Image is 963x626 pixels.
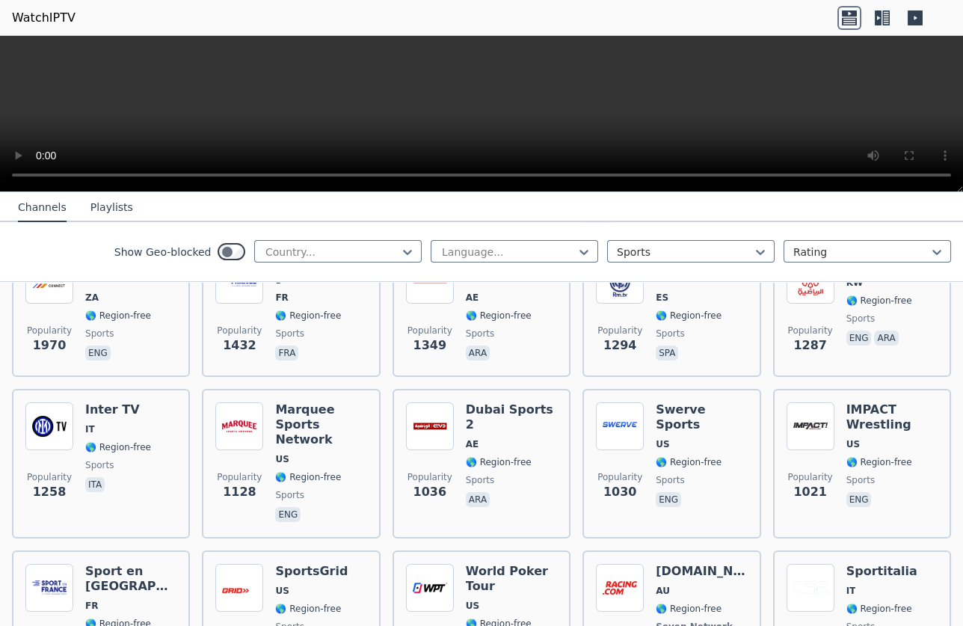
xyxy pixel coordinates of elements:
span: sports [85,459,114,471]
img: Swerve Sports [596,402,644,450]
span: IT [85,423,95,435]
span: 1349 [413,337,447,355]
p: fra [275,346,298,360]
span: 1970 [33,337,67,355]
span: sports [656,474,684,486]
h6: World Poker Tour [466,564,557,594]
span: 🌎 Region-free [85,441,151,453]
img: Dubai Sports 2 [406,402,454,450]
span: IT [846,585,856,597]
img: Racing.com [596,564,644,612]
span: sports [466,474,494,486]
img: Sportitalia [787,564,834,612]
label: Show Geo-blocked [114,245,212,260]
button: Channels [18,194,67,222]
span: FR [275,292,288,304]
img: World Poker Tour [406,564,454,612]
a: WatchIPTV [12,9,76,27]
p: ara [874,331,898,346]
img: IMPACT Wrestling [787,402,834,450]
span: Popularity [597,325,642,337]
span: 🌎 Region-free [85,310,151,322]
span: FR [85,600,98,612]
span: 🌎 Region-free [846,456,912,468]
span: 🌎 Region-free [656,456,722,468]
span: ES [656,292,668,304]
span: 1258 [33,483,67,501]
h6: Sport en [GEOGRAPHIC_DATA] [85,564,176,594]
span: US [846,438,860,450]
span: 🌎 Region-free [656,603,722,615]
h6: SportsGrid [275,564,348,579]
h6: Marquee Sports Network [275,402,366,447]
span: Popularity [788,325,833,337]
img: Marquee Sports Network [215,402,263,450]
span: KW [846,277,864,289]
img: Sport en France [25,564,73,612]
span: ZA [85,292,99,304]
span: AE [466,292,479,304]
p: spa [656,346,678,360]
img: Inter TV [25,402,73,450]
h6: Swerve Sports [656,402,747,432]
span: Popularity [217,471,262,483]
span: sports [466,328,494,340]
span: 🌎 Region-free [846,603,912,615]
span: Popularity [407,471,452,483]
h6: Inter TV [85,402,151,417]
span: 🌎 Region-free [275,603,341,615]
p: eng [85,346,111,360]
span: 1287 [793,337,827,355]
span: 1036 [413,483,447,501]
span: sports [85,328,114,340]
span: 1432 [223,337,256,355]
p: eng [846,492,872,507]
h6: IMPACT Wrestling [846,402,938,432]
span: sports [846,313,875,325]
span: AU [656,585,670,597]
span: 🌎 Region-free [656,310,722,322]
span: 🌎 Region-free [466,456,532,468]
span: Popularity [217,325,262,337]
span: 1128 [223,483,256,501]
span: US [656,438,669,450]
span: Popularity [27,325,72,337]
span: 🌎 Region-free [275,310,341,322]
span: AE [466,438,479,450]
p: ita [85,477,105,492]
span: 🌎 Region-free [846,295,912,307]
span: Popularity [788,471,833,483]
p: eng [275,507,301,522]
button: Playlists [90,194,133,222]
span: 1030 [603,483,637,501]
span: sports [656,328,684,340]
span: US [275,453,289,465]
span: sports [846,474,875,486]
span: US [275,585,289,597]
span: 1294 [603,337,637,355]
p: ara [466,492,490,507]
h6: Dubai Sports 2 [466,402,557,432]
span: 🌎 Region-free [275,471,341,483]
span: sports [275,489,304,501]
span: US [466,600,479,612]
span: 🌎 Region-free [466,310,532,322]
p: eng [846,331,872,346]
h6: [DOMAIN_NAME] [656,564,747,579]
h6: Sportitalia [846,564,917,579]
span: Popularity [27,471,72,483]
p: eng [656,492,681,507]
span: Popularity [597,471,642,483]
span: sports [275,328,304,340]
span: 1021 [793,483,827,501]
span: Popularity [407,325,452,337]
img: SportsGrid [215,564,263,612]
p: ara [466,346,490,360]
